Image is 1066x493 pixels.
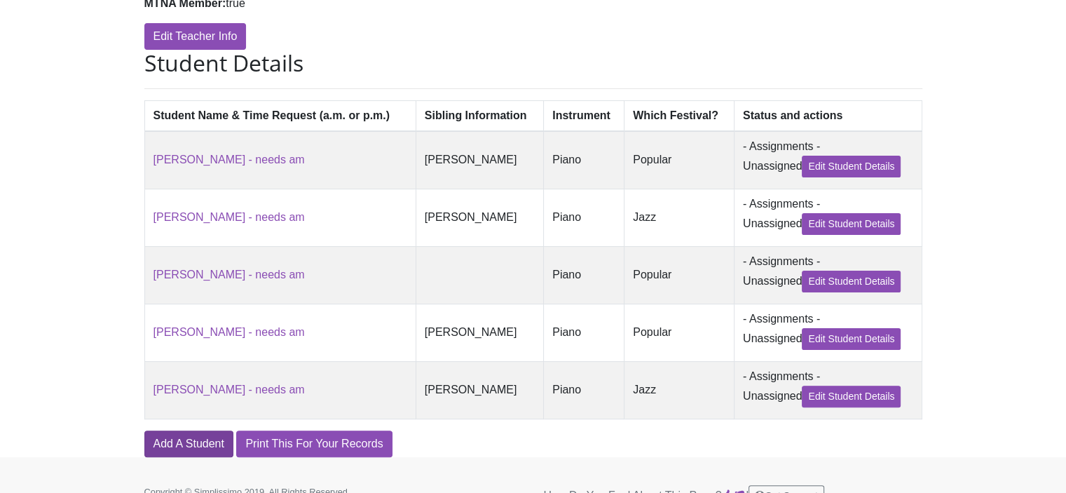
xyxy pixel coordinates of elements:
td: - Assignments - Unassigned [734,131,922,189]
a: [PERSON_NAME] - needs am [153,384,305,396]
a: Edit Student Details [802,156,901,177]
td: [PERSON_NAME] [416,304,543,361]
a: [PERSON_NAME] - needs am [153,154,305,166]
td: Popular [624,131,734,189]
td: Piano [544,304,624,361]
a: Edit Teacher Info [144,23,247,50]
a: [PERSON_NAME] - needs am [153,326,305,338]
a: Edit Student Details [802,213,901,235]
a: Add A Student [144,431,233,457]
td: - Assignments - Unassigned [734,361,922,419]
td: Piano [544,131,624,189]
a: Edit Student Details [802,328,901,350]
td: - Assignments - Unassigned [734,246,922,304]
td: - Assignments - Unassigned [734,189,922,246]
td: [PERSON_NAME] [416,361,543,419]
a: [PERSON_NAME] - needs am [153,269,305,281]
td: Jazz [624,361,734,419]
td: - Assignments - Unassigned [734,304,922,361]
td: Jazz [624,189,734,246]
th: Student Name & Time Request (a.m. or p.m.) [144,100,416,131]
a: [PERSON_NAME] - needs am [153,211,305,223]
th: Status and actions [734,100,922,131]
td: Piano [544,361,624,419]
th: Which Festival? [624,100,734,131]
th: Sibling Information [416,100,543,131]
th: Instrument [544,100,624,131]
a: Print This For Your Records [236,431,392,457]
a: Edit Student Details [802,271,901,292]
td: [PERSON_NAME] [416,189,543,246]
td: Piano [544,246,624,304]
td: Piano [544,189,624,246]
td: Popular [624,246,734,304]
h2: Student Details [144,50,922,76]
td: [PERSON_NAME] [416,131,543,189]
a: Edit Student Details [802,386,901,407]
td: Popular [624,304,734,361]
